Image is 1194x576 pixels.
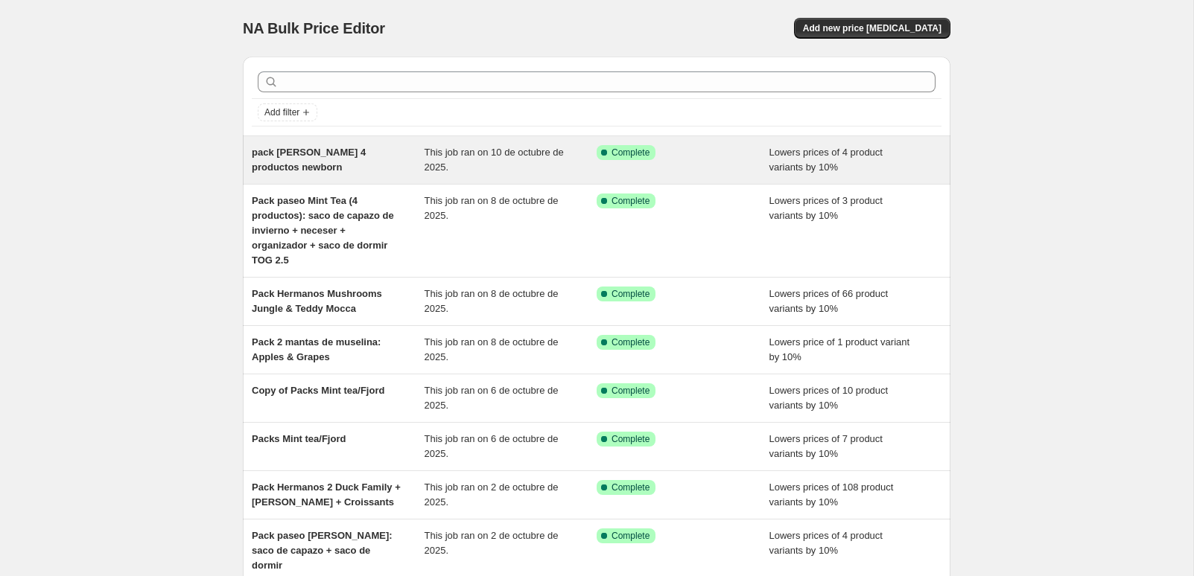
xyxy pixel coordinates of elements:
[252,433,346,444] span: Packs Mint tea/Fjord
[769,195,883,221] span: Lowers prices of 3 product variants by 10%
[612,147,650,159] span: Complete
[425,195,559,221] span: This job ran on 8 de octubre de 2025.
[252,385,384,396] span: Copy of Packs Mint tea/Fjord
[803,22,941,34] span: Add new price [MEDICAL_DATA]
[769,433,883,459] span: Lowers prices of 7 product variants by 10%
[612,288,650,300] span: Complete
[612,481,650,493] span: Complete
[258,103,317,121] button: Add filter
[425,336,559,362] span: This job ran on 8 de octubre de 2025.
[769,530,883,556] span: Lowers prices of 4 product variants by 10%
[612,385,650,397] span: Complete
[769,288,889,314] span: Lowers prices of 66 product variants by 10%
[769,336,910,362] span: Lowers price of 1 product variant by 10%
[252,336,381,362] span: Pack 2 mantas de muselina: Apples & Grapes
[252,288,382,314] span: Pack Hermanos Mushrooms Jungle & Teddy Mocca
[252,530,393,571] span: Pack paseo [PERSON_NAME]: saco de capazo + saco de dormir
[612,336,650,348] span: Complete
[425,288,559,314] span: This job ran on 8 de octubre de 2025.
[252,195,394,266] span: Pack paseo Mint Tea (4 productos): saco de capazo de invierno + neceser + organizador + saco de d...
[425,481,559,508] span: This job ran on 2 de octubre de 2025.
[794,18,950,39] button: Add new price [MEDICAL_DATA]
[769,385,889,411] span: Lowers prices of 10 product variants by 10%
[425,147,564,173] span: This job ran on 10 de octubre de 2025.
[425,433,559,459] span: This job ran on 6 de octubre de 2025.
[243,20,385,36] span: NA Bulk Price Editor
[264,106,299,118] span: Add filter
[612,530,650,542] span: Complete
[252,147,366,173] span: pack [PERSON_NAME] 4 productos newborn
[769,481,894,508] span: Lowers prices of 108 product variants by 10%
[425,530,559,556] span: This job ran on 2 de octubre de 2025.
[769,147,883,173] span: Lowers prices of 4 product variants by 10%
[612,433,650,445] span: Complete
[612,195,650,207] span: Complete
[252,481,401,508] span: Pack Hermanos 2 Duck Family + [PERSON_NAME] + Croissants
[425,385,559,411] span: This job ran on 6 de octubre de 2025.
